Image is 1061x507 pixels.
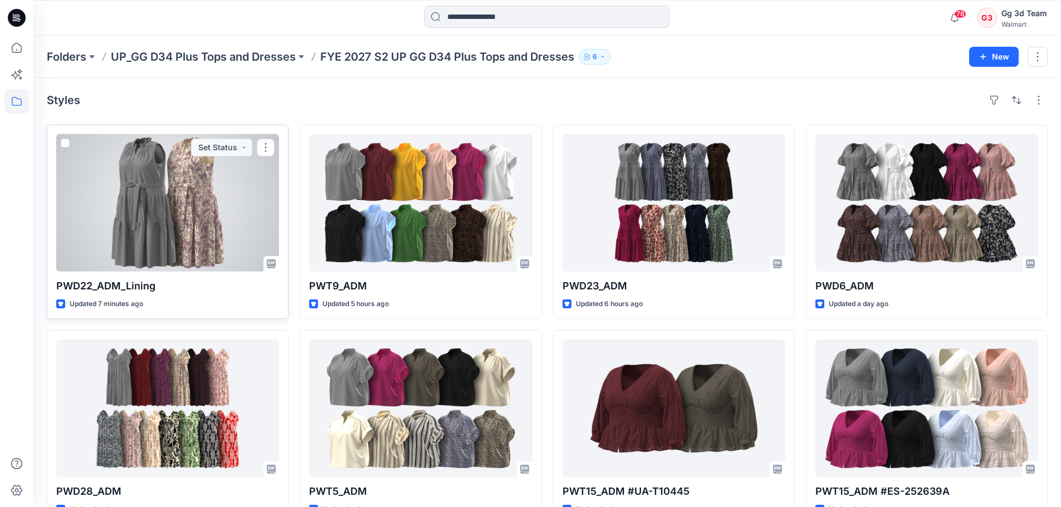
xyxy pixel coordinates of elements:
[56,278,279,294] p: PWD22_ADM_Lining
[309,339,532,477] a: PWT5_ADM
[1001,20,1047,28] div: Walmart
[977,8,997,28] div: G3
[563,484,785,499] p: PWT15_ADM #UA-T10445
[815,134,1038,272] a: PWD6_ADM
[309,278,532,294] p: PWT9_ADM
[70,298,143,310] p: Updated 7 minutes ago
[563,339,785,477] a: PWT15_ADM #UA-T10445
[47,93,80,107] h4: Styles
[47,49,86,65] a: Folders
[815,339,1038,477] a: PWT15_ADM #ES-252639A
[56,484,279,499] p: PWD28_ADM
[563,278,785,294] p: PWD23_ADM
[563,134,785,272] a: PWD23_ADM
[56,134,279,272] a: PWD22_ADM_Lining
[1001,7,1047,20] div: Gg 3d Team
[320,49,574,65] p: FYE 2027 S2 UP GG D34 Plus Tops and Dresses
[322,298,389,310] p: Updated 5 hours ago
[829,298,888,310] p: Updated a day ago
[969,47,1019,67] button: New
[309,134,532,272] a: PWT9_ADM
[954,9,966,18] span: 78
[111,49,296,65] a: UP_GG D34 Plus Tops and Dresses
[815,278,1038,294] p: PWD6_ADM
[309,484,532,499] p: PWT5_ADM
[576,298,643,310] p: Updated 6 hours ago
[56,339,279,477] a: PWD28_ADM
[593,51,597,63] p: 6
[815,484,1038,499] p: PWT15_ADM #ES-252639A
[579,49,611,65] button: 6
